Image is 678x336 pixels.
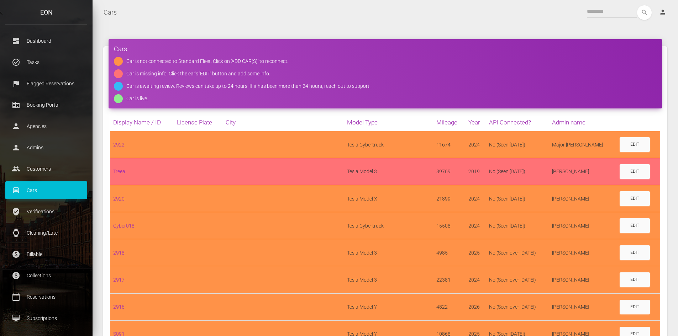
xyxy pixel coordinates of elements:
td: No (Seen [DATE]) [486,185,549,212]
th: Model Type [344,114,434,131]
a: Edit [620,218,650,233]
a: paid Billable [5,245,87,263]
a: 2920 [113,196,125,202]
td: [PERSON_NAME] [549,158,617,185]
a: corporate_fare Booking Portal [5,96,87,114]
p: Flagged Reservations [11,78,82,89]
p: Admins [11,142,82,153]
td: [PERSON_NAME] [549,185,617,212]
p: Customers [11,164,82,174]
a: verified_user Verifications [5,203,87,220]
a: person Admins [5,139,87,156]
div: Edit [630,304,639,310]
p: Billable [11,249,82,260]
td: No (Seen over [DATE]) [486,266,549,293]
a: calendar_today Reservations [5,288,87,306]
td: [PERSON_NAME] [549,239,617,266]
p: Subscriptions [11,313,82,324]
a: Edit [620,272,650,287]
td: [PERSON_NAME] [549,266,617,293]
div: Edit [630,223,639,229]
p: Dashboard [11,36,82,46]
a: Cyber018 [113,223,135,229]
td: Tesla Cybertruck [344,131,434,158]
th: License Plate [174,114,223,131]
i: person [659,9,666,16]
td: No (Seen [DATE]) [486,158,549,185]
th: API Connected? [486,114,549,131]
th: Admin name [549,114,617,131]
td: 4985 [433,239,465,266]
p: Cars [11,185,82,196]
td: 15508 [433,212,465,239]
td: No (Seen [DATE]) [486,131,549,158]
th: Year [466,114,486,131]
a: watch Cleaning/Late [5,224,87,242]
p: Booking Portal [11,100,82,110]
p: Collections [11,270,82,281]
td: Major [PERSON_NAME] [549,131,617,158]
a: Edit [620,164,650,179]
button: search [637,5,652,20]
a: Edit [620,191,650,206]
td: 2024 [466,212,486,239]
div: Car is awaiting review. Reviews can take up to 24 hours. If it has been more than 24 hours, reach... [126,82,370,91]
th: City [223,114,344,131]
td: 21899 [433,185,465,212]
a: Treea [113,169,125,174]
div: Car is live. [126,94,148,103]
td: 2026 [466,293,486,320]
a: people Customers [5,160,87,178]
a: drive_eta Cars [5,181,87,199]
td: Tesla Model 3 [344,158,434,185]
td: 4822 [433,293,465,320]
td: 22381 [433,266,465,293]
p: Tasks [11,57,82,68]
td: Tesla Model 3 [344,239,434,266]
div: Car is missing info. Click the car's 'EDIT' button and add some info. [126,69,270,78]
a: 2916 [113,304,125,310]
a: person [654,5,673,20]
div: Edit [630,250,639,256]
td: 2024 [466,266,486,293]
th: Mileage [433,114,465,131]
th: Display Name / ID [110,114,174,131]
a: 2917 [113,277,125,283]
td: [PERSON_NAME] [549,293,617,320]
td: 2019 [466,158,486,185]
div: Edit [630,169,639,175]
td: No (Seen over [DATE]) [486,293,549,320]
a: card_membership Subscriptions [5,309,87,327]
p: Cleaning/Late [11,228,82,238]
td: 89769 [433,158,465,185]
p: Reservations [11,292,82,302]
a: Edit [620,137,650,152]
td: Tesla Cybertruck [344,212,434,239]
td: 2024 [466,185,486,212]
a: 2918 [113,250,125,256]
a: Edit [620,245,650,260]
a: Edit [620,300,650,314]
td: No (Seen [DATE]) [486,212,549,239]
a: dashboard Dashboard [5,32,87,50]
a: task_alt Tasks [5,53,87,71]
div: Car is not connected to Standard Fleet. Click on 'ADD CAR(S)' to reconnect. [126,57,288,66]
td: Tesla Model X [344,185,434,212]
td: No (Seen over [DATE]) [486,239,549,266]
div: Edit [630,277,639,283]
td: Tesla Model 3 [344,266,434,293]
a: person Agencies [5,117,87,135]
td: [PERSON_NAME] [549,212,617,239]
p: Verifications [11,206,82,217]
p: Agencies [11,121,82,132]
a: Cars [104,4,117,21]
div: Edit [630,142,639,148]
td: 2024 [466,131,486,158]
td: Tesla Model Y [344,293,434,320]
td: 2025 [466,239,486,266]
a: paid Collections [5,267,87,284]
h4: Cars [114,44,657,53]
div: Edit [630,196,639,202]
a: 2922 [113,142,125,148]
